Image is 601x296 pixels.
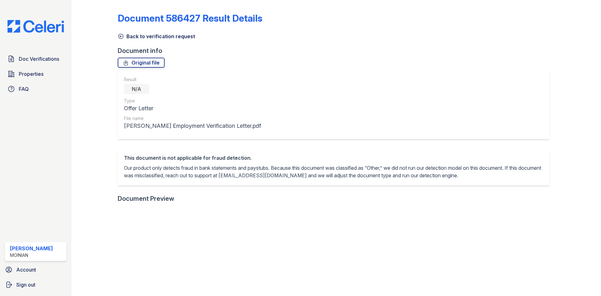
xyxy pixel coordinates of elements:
[124,104,261,113] div: Offer Letter
[124,98,261,104] div: Type
[118,58,165,68] a: Original file
[124,115,261,122] div: File name
[124,154,543,162] div: This document is not applicable for fraud detection.
[19,55,59,63] span: Doc Verifications
[19,85,29,93] span: FAQ
[124,164,543,179] p: Our product only detects fraud in bank statements and paystubs. Because this document was classif...
[5,83,66,95] a: FAQ
[118,13,262,24] a: Document 586427 Result Details
[10,252,53,258] div: Moinian
[19,70,44,78] span: Properties
[124,122,261,130] div: [PERSON_NAME] Employment Verification Letter.pdf
[10,245,53,252] div: [PERSON_NAME]
[16,281,35,288] span: Sign out
[118,33,195,40] a: Back to verification request
[3,20,69,33] img: CE_Logo_Blue-a8612792a0a2168367f1c8372b55b34899dd931a85d93a1a3d3e32e68fde9ad4.png
[16,266,36,273] span: Account
[118,46,555,55] div: Document info
[124,76,261,83] div: Result
[3,263,69,276] a: Account
[124,84,149,94] div: N/A
[5,68,66,80] a: Properties
[118,194,174,203] div: Document Preview
[3,278,69,291] a: Sign out
[5,53,66,65] a: Doc Verifications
